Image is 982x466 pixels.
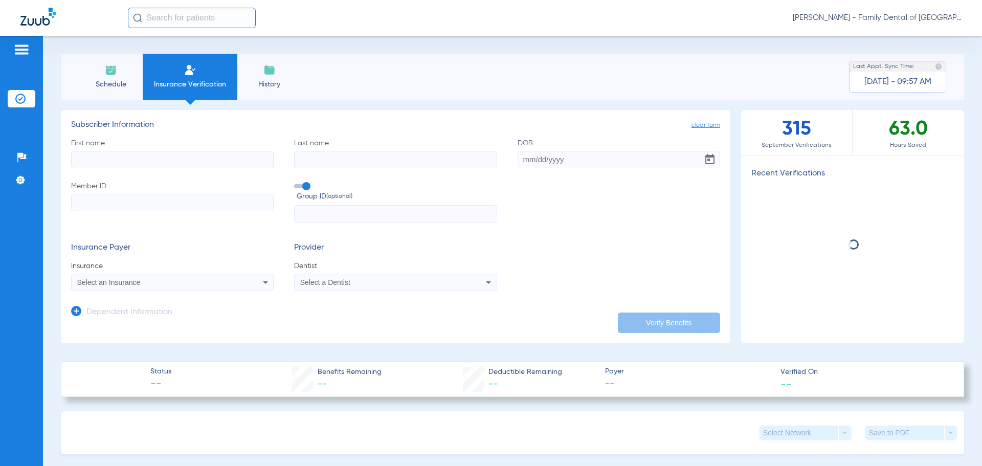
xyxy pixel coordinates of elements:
[71,194,274,211] input: Member ID
[853,61,914,72] span: Last Appt. Sync Time:
[294,261,497,271] span: Dentist
[150,366,171,377] span: Status
[780,367,947,378] span: Verified On
[71,243,274,253] h3: Insurance Payer
[20,8,56,26] img: Zuub Logo
[105,64,117,76] img: Schedule
[326,191,352,202] small: (optional)
[133,13,142,23] img: Search Icon
[294,243,497,253] h3: Provider
[128,8,256,28] input: Search for patients
[853,140,964,150] span: Hours Saved
[618,313,720,333] button: Verify Benefits
[605,378,772,390] span: --
[605,366,772,377] span: Payer
[741,140,852,150] span: September Verifications
[294,151,497,168] input: Last name
[245,79,294,90] span: History
[71,151,274,168] input: First name
[13,43,30,56] img: hamburger-icon
[488,367,562,378] span: Deductible Remaining
[71,138,274,168] label: First name
[741,169,964,179] h3: Recent Verifications
[700,149,720,170] button: Open calendar
[793,13,962,23] span: [PERSON_NAME] - Family Dental of [GEOGRAPHIC_DATA]
[294,138,497,168] label: Last name
[71,181,274,223] label: Member ID
[150,79,230,90] span: Insurance Verification
[318,380,327,389] span: --
[318,367,382,378] span: Benefits Remaining
[488,380,498,389] span: --
[691,120,720,130] span: clear form
[864,77,931,87] span: [DATE] - 09:57 AM
[300,278,350,286] span: Select a Dentist
[263,64,276,76] img: History
[741,110,853,156] div: 315
[71,120,720,130] h3: Subscriber Information
[297,191,497,202] span: Group ID
[86,307,172,318] h3: Dependent Information
[71,261,274,271] span: Insurance
[780,379,792,389] span: --
[518,151,720,168] input: DOBOpen calendar
[86,79,135,90] span: Schedule
[853,110,964,156] div: 63.0
[935,63,942,70] img: last sync help info
[150,378,171,392] span: --
[518,138,720,168] label: DOB
[184,64,196,76] img: Manual Insurance Verification
[77,278,141,286] span: Select an Insurance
